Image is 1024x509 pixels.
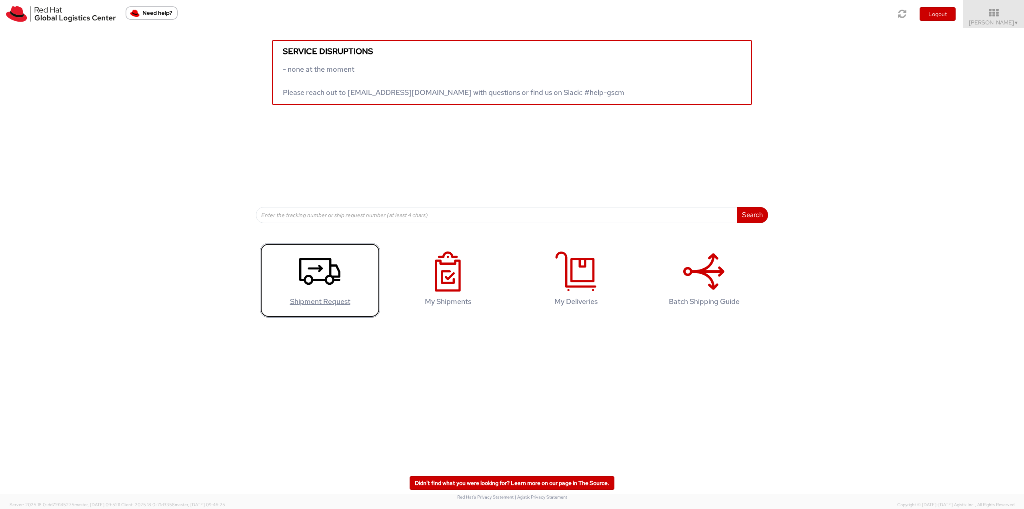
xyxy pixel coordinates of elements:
span: ▼ [1014,20,1019,26]
h5: Service disruptions [283,47,741,56]
button: Need help? [126,6,178,20]
a: | Agistix Privacy Statement [515,494,567,500]
a: Service disruptions - none at the moment Please reach out to [EMAIL_ADDRESS][DOMAIN_NAME] with qu... [272,40,752,105]
span: master, [DATE] 09:51:11 [74,502,120,507]
span: Server: 2025.18.0-dd719145275 [10,502,120,507]
input: Enter the tracking number or ship request number (at least 4 chars) [256,207,737,223]
span: Copyright © [DATE]-[DATE] Agistix Inc., All Rights Reserved [897,502,1014,508]
img: rh-logistics-00dfa346123c4ec078e1.svg [6,6,116,22]
a: Red Hat's Privacy Statement [457,494,514,500]
a: Shipment Request [260,243,380,318]
span: Client: 2025.18.0-71d3358 [121,502,225,507]
a: My Shipments [388,243,508,318]
h4: My Deliveries [524,298,628,306]
a: Batch Shipping Guide [644,243,764,318]
h4: Shipment Request [268,298,372,306]
span: master, [DATE] 09:46:25 [175,502,225,507]
button: Search [737,207,768,223]
a: Didn't find what you were looking for? Learn more on our page in The Source. [410,476,614,490]
a: My Deliveries [516,243,636,318]
button: Logout [920,7,956,21]
h4: Batch Shipping Guide [652,298,756,306]
h4: My Shipments [396,298,500,306]
span: [PERSON_NAME] [969,19,1019,26]
span: - none at the moment Please reach out to [EMAIL_ADDRESS][DOMAIN_NAME] with questions or find us o... [283,64,624,97]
